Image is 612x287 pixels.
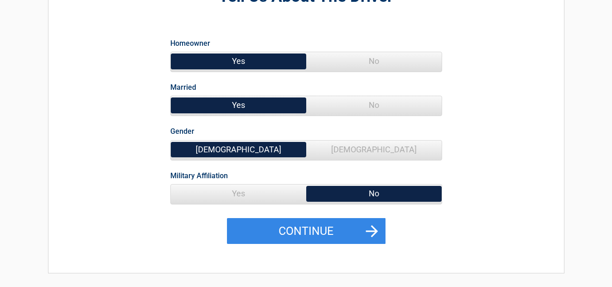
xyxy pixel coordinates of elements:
[171,185,306,203] span: Yes
[171,52,306,70] span: Yes
[170,37,210,49] label: Homeowner
[171,96,306,114] span: Yes
[306,141,442,159] span: [DEMOGRAPHIC_DATA]
[227,218,386,244] button: Continue
[170,81,196,93] label: Married
[170,125,194,137] label: Gender
[306,185,442,203] span: No
[306,52,442,70] span: No
[171,141,306,159] span: [DEMOGRAPHIC_DATA]
[170,170,228,182] label: Military Affiliation
[306,96,442,114] span: No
